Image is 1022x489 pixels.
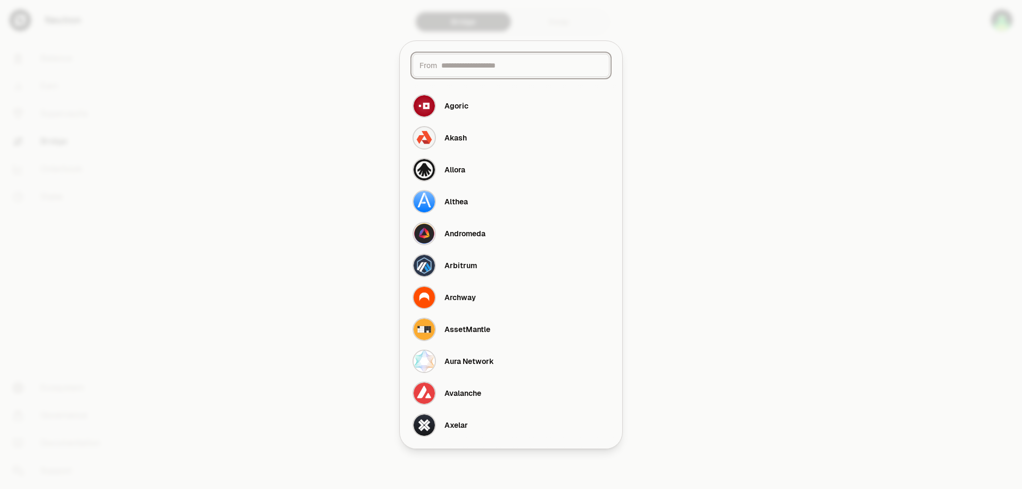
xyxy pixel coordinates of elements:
div: Axelar [444,420,468,430]
button: Andromeda LogoAndromeda [406,218,616,250]
img: Andromeda Logo [414,223,435,244]
span: From [419,60,437,71]
img: Archway Logo [414,287,435,308]
div: Arbitrum [444,260,477,271]
img: AssetMantle Logo [414,319,435,340]
button: AssetMantle LogoAssetMantle [406,313,616,345]
img: Arbitrum Logo [414,255,435,276]
button: Arbitrum LogoArbitrum [406,250,616,281]
div: Andromeda [444,228,485,239]
img: Althea Logo [414,191,435,212]
div: Agoric [444,101,468,111]
button: Avalanche LogoAvalanche [406,377,616,409]
button: Aura Network LogoAura Network [406,345,616,377]
button: Archway LogoArchway [406,281,616,313]
img: Axelar Logo [414,415,435,436]
button: Axelar LogoAxelar [406,409,616,441]
div: Akash [444,132,467,143]
img: Agoric Logo [414,95,435,117]
div: Archway [444,292,476,303]
div: Avalanche [444,388,481,399]
img: Akash Logo [414,127,435,148]
img: Avalanche Logo [414,383,435,404]
img: Babylon Genesis Logo [414,446,435,468]
button: Althea LogoAlthea [406,186,616,218]
img: Allora Logo [414,159,435,180]
div: Althea [444,196,468,207]
button: Akash LogoAkash [406,122,616,154]
button: Allora LogoAllora [406,154,616,186]
button: Agoric LogoAgoric [406,90,616,122]
div: Aura Network [444,356,494,367]
div: AssetMantle [444,324,490,335]
button: Babylon Genesis Logo [406,441,616,473]
div: Allora [444,164,465,175]
img: Aura Network Logo [414,351,435,372]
